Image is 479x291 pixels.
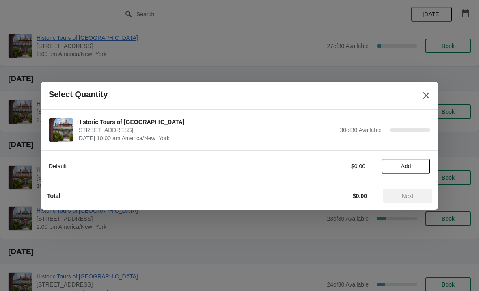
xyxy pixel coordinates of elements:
[401,163,411,169] span: Add
[419,88,434,103] button: Close
[290,162,365,170] div: $0.00
[47,193,60,199] strong: Total
[77,118,336,126] span: Historic Tours of [GEOGRAPHIC_DATA]
[77,134,336,142] span: [DATE] 10:00 am America/New_York
[353,193,367,199] strong: $0.00
[382,159,430,174] button: Add
[340,127,382,133] span: 30 of 30 Available
[49,118,73,142] img: Historic Tours of Flagler College | 74 King Street, St. Augustine, FL, USA | October 19 | 10:00 a...
[77,126,336,134] span: [STREET_ADDRESS]
[49,90,108,99] h2: Select Quantity
[49,162,274,170] div: Default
